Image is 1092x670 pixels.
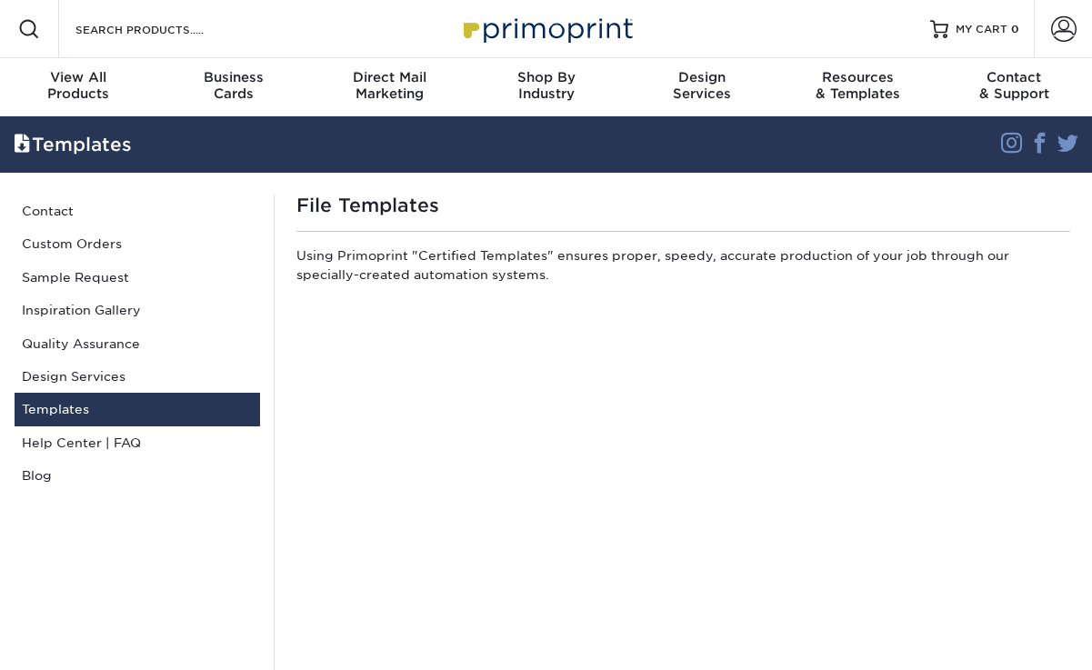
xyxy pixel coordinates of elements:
div: & Support [936,69,1092,102]
a: Inspiration Gallery [15,294,260,326]
span: MY CART [956,22,1007,37]
div: Industry [468,69,625,102]
span: Resources [780,69,937,85]
a: Sample Request [15,261,260,294]
a: Help Center | FAQ [15,426,260,459]
span: Contact [936,69,1092,85]
a: Templates [15,393,260,425]
a: Design Services [15,360,260,393]
span: Design [624,69,780,85]
img: Primoprint [456,9,637,48]
a: Quality Assurance [15,327,260,360]
a: Contact& Support [936,58,1092,116]
div: Services [624,69,780,102]
div: Cards [156,69,313,102]
a: Custom Orders [15,227,260,260]
a: Direct MailMarketing [312,58,468,116]
a: BusinessCards [156,58,313,116]
span: Shop By [468,69,625,85]
span: Direct Mail [312,69,468,85]
a: DesignServices [624,58,780,116]
p: Using Primoprint "Certified Templates" ensures proper, speedy, accurate production of your job th... [296,246,1070,291]
span: Business [156,69,313,85]
h1: File Templates [296,195,1070,216]
a: Blog [15,459,260,492]
a: Shop ByIndustry [468,58,625,116]
span: 0 [1011,23,1019,35]
a: Resources& Templates [780,58,937,116]
a: Contact [15,195,260,227]
div: Marketing [312,69,468,102]
input: SEARCH PRODUCTS..... [74,18,251,40]
div: & Templates [780,69,937,102]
